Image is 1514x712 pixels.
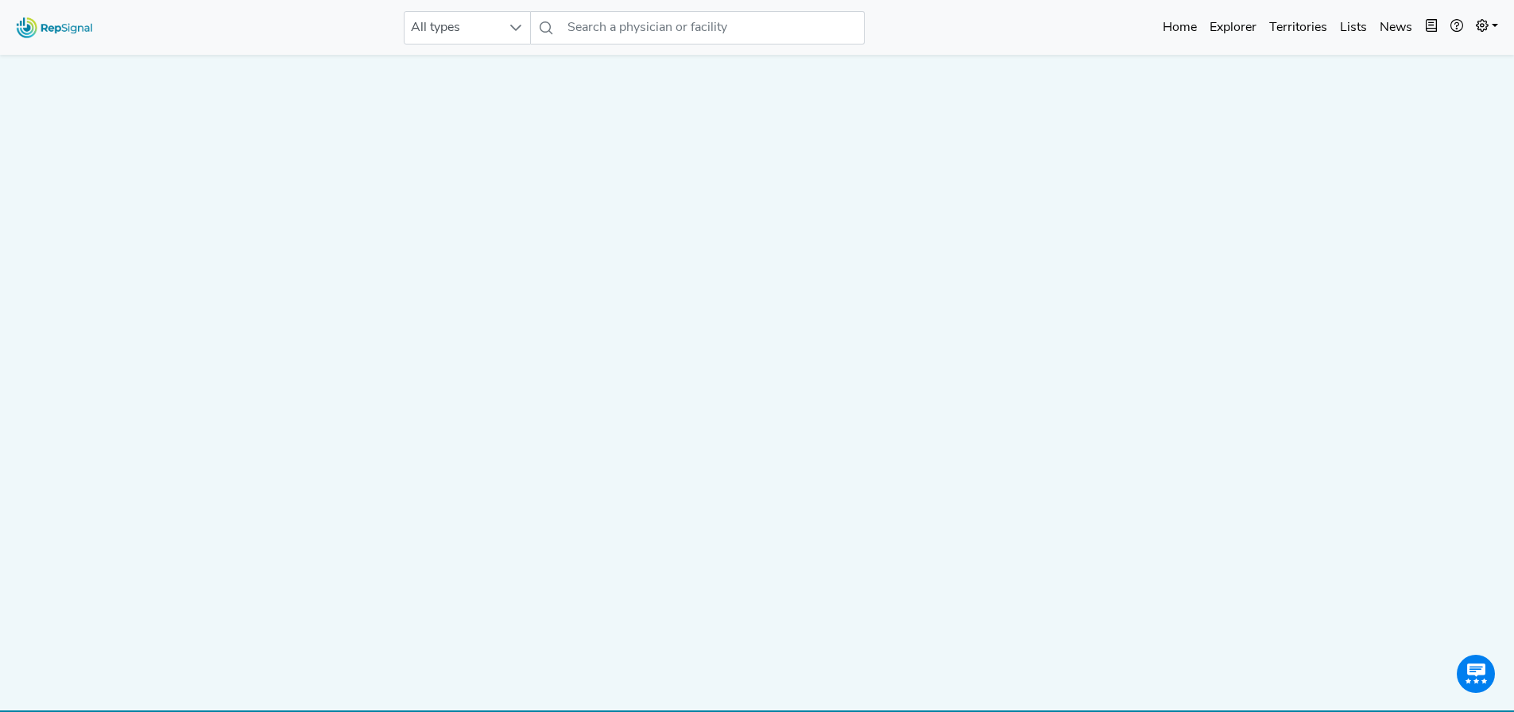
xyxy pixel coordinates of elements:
a: Territories [1263,12,1334,44]
a: Explorer [1203,12,1263,44]
a: Lists [1334,12,1373,44]
input: Search a physician or facility [561,11,865,44]
button: Intel Book [1419,12,1444,44]
a: Home [1156,12,1203,44]
a: News [1373,12,1419,44]
span: All types [405,12,500,44]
